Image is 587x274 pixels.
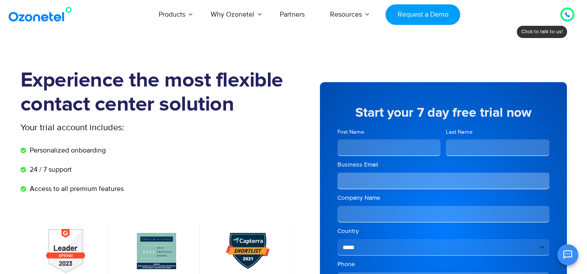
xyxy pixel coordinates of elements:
span: Access to all premium features [28,184,124,194]
h5: Start your 7 day free trial now [337,106,549,119]
p: Your trial account includes: [21,121,228,134]
span: 24 / 7 support [28,164,72,175]
label: Country [337,227,549,236]
label: Phone [337,260,549,269]
label: Last Name [446,128,549,136]
span: Personalized onboarding [28,145,106,156]
label: Business Email [337,160,549,169]
a: Request a Demo [386,4,460,25]
label: Company Name [337,194,549,202]
button: Open chat [557,244,578,265]
label: First Name [337,128,441,136]
h1: Experience the most flexible contact center solution [21,69,294,117]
